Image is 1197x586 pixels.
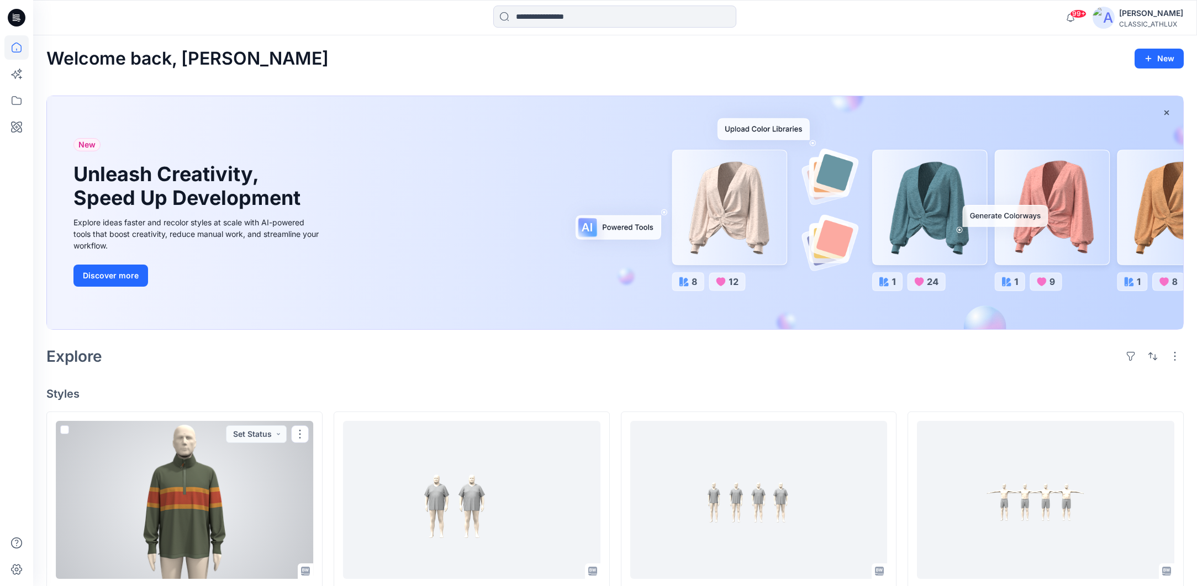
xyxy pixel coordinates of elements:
div: CLASSIC_ATHLUX [1119,20,1183,28]
span: New [78,138,96,151]
button: Discover more [73,265,148,287]
h2: Welcome back, [PERSON_NAME] [46,49,329,69]
h4: Styles [46,387,1184,400]
span: 99+ [1070,9,1087,18]
a: GE17023661-D 23-S1 26-GE BTMS KNIT SHORTS-REG [917,421,1174,579]
h1: Unleash Creativity, Speed Up Development [73,162,305,210]
a: GE17020761_GE SS V-NECK TEE_Reg_Size set [630,421,888,579]
h2: Explore [46,347,102,365]
a: GE17020761_GE SS V-NECK TEE_BIG_Size set [343,421,600,579]
a: CF23345_ADM_OT_MICRO_FLEECE_RUGBY [56,421,313,579]
a: Discover more [73,265,322,287]
div: [PERSON_NAME] [1119,7,1183,20]
img: avatar [1093,7,1115,29]
div: Explore ideas faster and recolor styles at scale with AI-powered tools that boost creativity, red... [73,217,322,251]
button: New [1135,49,1184,68]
